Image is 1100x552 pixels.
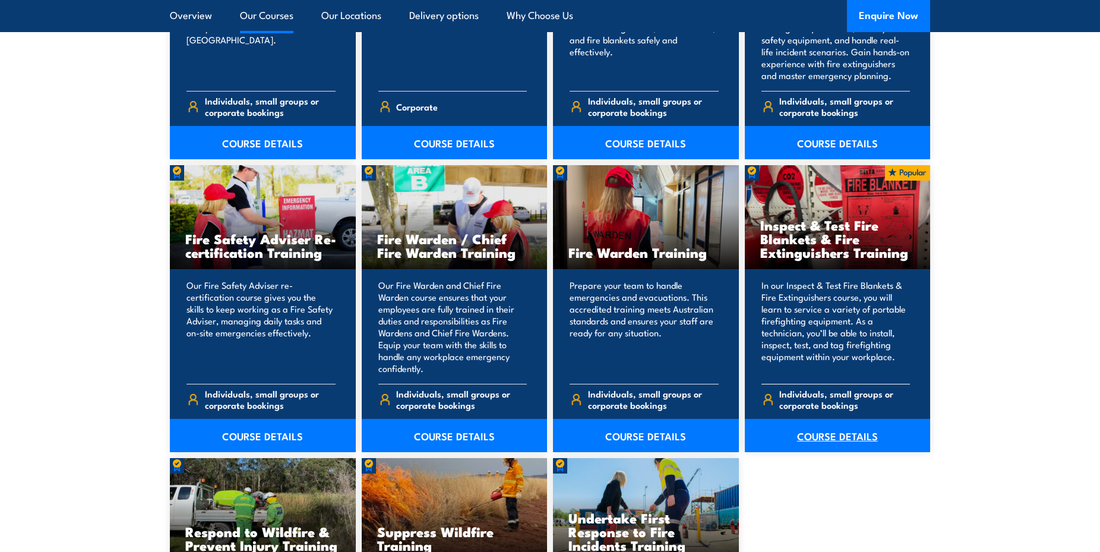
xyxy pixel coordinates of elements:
[362,126,548,159] a: COURSE DETAILS
[205,95,336,118] span: Individuals, small groups or corporate bookings
[779,95,910,118] span: Individuals, small groups or corporate bookings
[185,525,340,552] h3: Respond to Wildfire & Prevent Injury Training
[779,388,910,411] span: Individuals, small groups or corporate bookings
[588,388,719,411] span: Individuals, small groups or corporate bookings
[377,232,532,259] h3: Fire Warden / Chief Fire Warden Training
[553,126,739,159] a: COURSE DETAILS
[170,419,356,452] a: COURSE DETAILS
[588,95,719,118] span: Individuals, small groups or corporate bookings
[170,126,356,159] a: COURSE DETAILS
[185,232,340,259] h3: Fire Safety Adviser Re-certification Training
[570,279,719,374] p: Prepare your team to handle emergencies and evacuations. This accredited training meets Australia...
[362,419,548,452] a: COURSE DETAILS
[760,218,915,259] h3: Inspect & Test Fire Blankets & Fire Extinguishers Training
[187,279,336,374] p: Our Fire Safety Adviser re-certification course gives you the skills to keep working as a Fire Sa...
[568,511,723,552] h3: Undertake First Response to Fire Incidents Training
[761,279,911,374] p: In our Inspect & Test Fire Blankets & Fire Extinguishers course, you will learn to service a vari...
[553,419,739,452] a: COURSE DETAILS
[377,525,532,552] h3: Suppress Wildfire Training
[745,126,931,159] a: COURSE DETAILS
[396,388,527,411] span: Individuals, small groups or corporate bookings
[396,97,438,116] span: Corporate
[205,388,336,411] span: Individuals, small groups or corporate bookings
[745,419,931,452] a: COURSE DETAILS
[568,245,723,259] h3: Fire Warden Training
[378,279,527,374] p: Our Fire Warden and Chief Fire Warden course ensures that your employees are fully trained in the...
